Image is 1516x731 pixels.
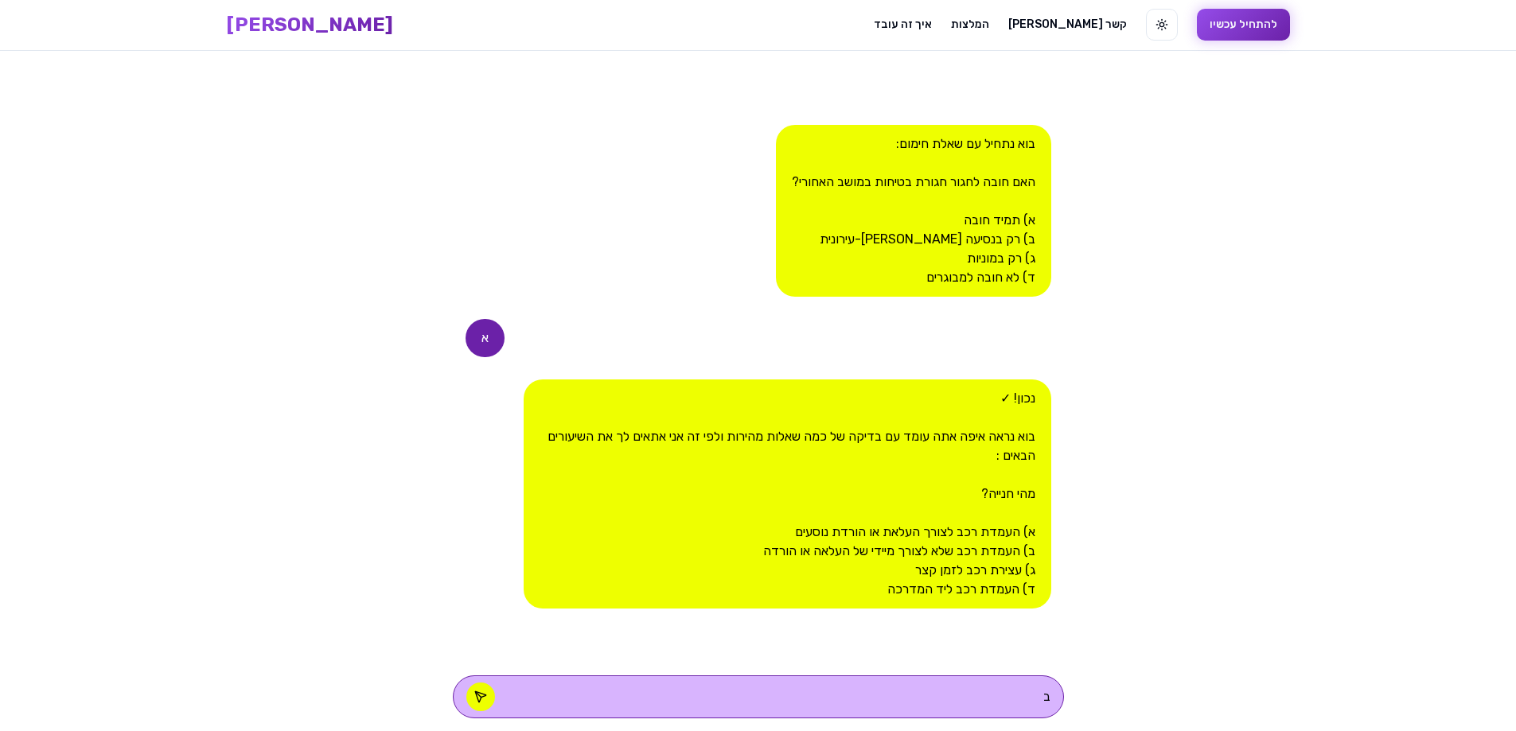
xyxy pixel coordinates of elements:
[951,17,989,33] a: המלצות
[1008,17,1127,33] a: [PERSON_NAME] קשר
[227,12,393,37] a: [PERSON_NAME]
[511,687,1050,706] textarea: ב
[1197,9,1290,41] button: להתחיל עכשיו
[524,379,1050,609] div: נכון! ✓ בוא נראה איפה אתה עומד עם בדיקה של כמה שאלות מהירות ולפי זה אני אתאים לך את השיעורים הבאי...
[874,17,932,33] a: איך זה עובד
[466,319,505,357] div: א
[776,125,1051,297] div: בוא נתחיל עם שאלת חימום: האם חובה לחגור חגורת בטיחות במושב האחורי? א) תמיד חובה ב) רק בנסיעה [PER...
